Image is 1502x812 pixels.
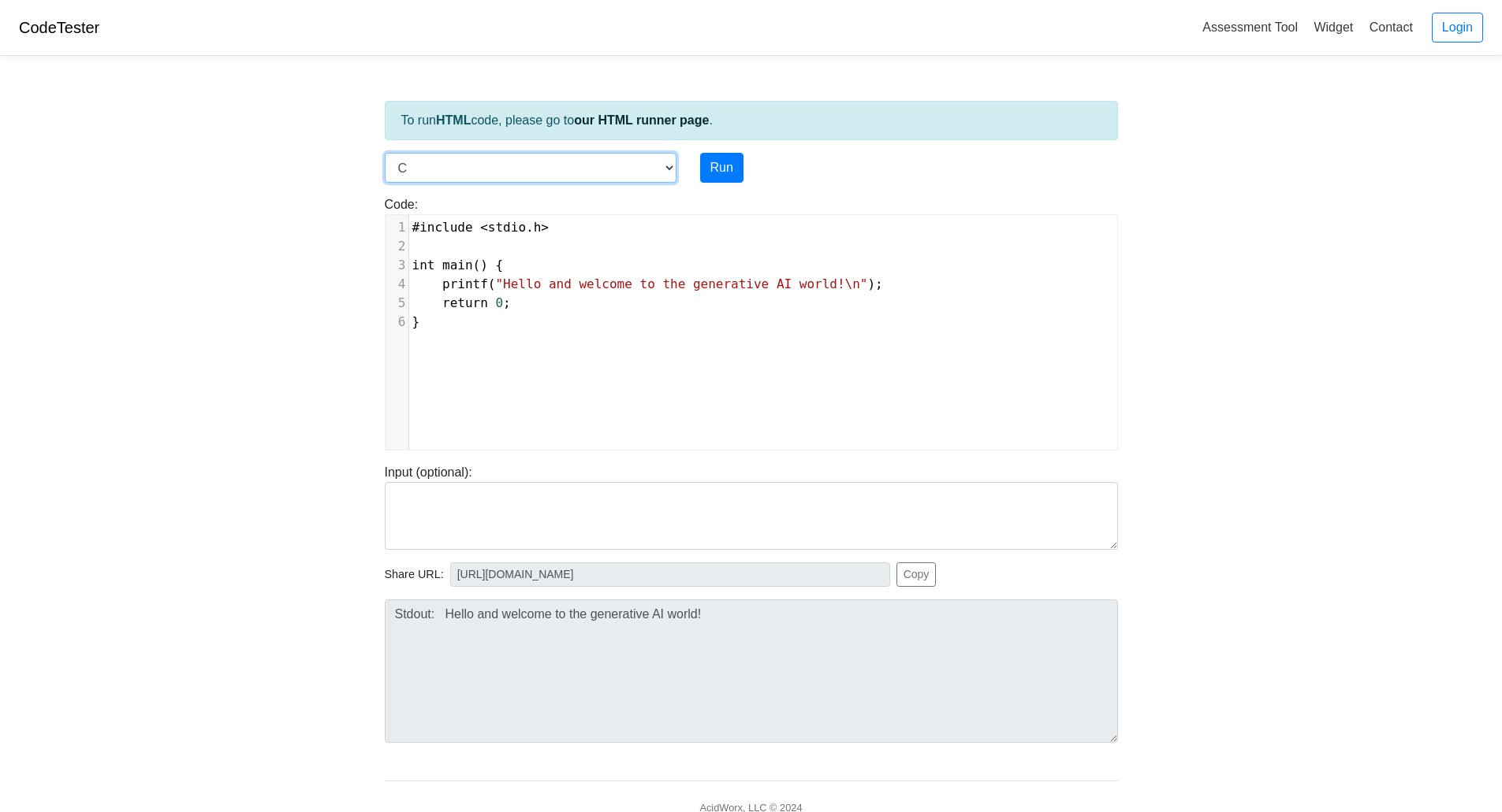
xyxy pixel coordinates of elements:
span: printf [442,276,488,291]
span: stdio [488,220,526,235]
a: Login [1432,13,1483,43]
strong: HTML [436,113,471,127]
button: Copy [896,562,937,587]
span: 0 [495,295,503,310]
a: CodeTester [19,19,99,36]
div: 1 [386,218,408,237]
span: > [541,220,549,235]
span: Share URL: [385,566,444,584]
span: () { [412,258,504,273]
button: Run [700,153,744,183]
div: 6 [386,313,408,332]
div: 4 [386,275,408,294]
span: < [480,220,488,235]
span: #include [412,220,473,235]
div: 2 [386,237,408,256]
div: 5 [386,294,408,313]
span: h [534,220,542,235]
a: Assessment Tool [1196,14,1304,40]
a: our HTML runner page [574,113,709,127]
span: } [412,314,420,329]
div: Input (optional): [373,463,1130,550]
span: ; [412,295,511,310]
span: . [412,220,550,235]
input: No share available yet [450,562,890,587]
a: Widget [1307,14,1359,40]
span: return [442,295,488,310]
div: Code: [373,195,1130,450]
div: 3 [386,256,408,275]
span: int [412,258,435,273]
span: "Hello and welcome to the generative AI world!\n" [495,276,867,291]
span: ( ); [412,276,883,291]
div: To run code, please go to . [385,101,1118,140]
span: main [442,258,473,273]
a: Contact [1363,14,1419,40]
